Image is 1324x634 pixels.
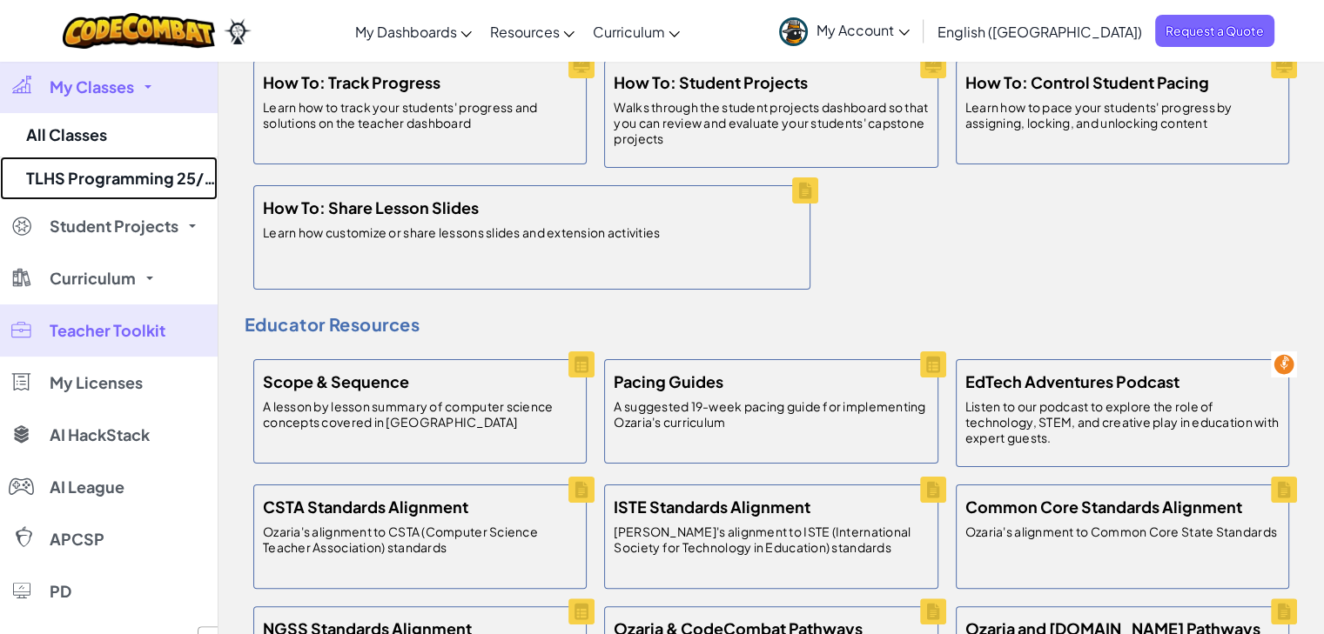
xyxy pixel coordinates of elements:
[263,398,577,430] p: A lesson by lesson summary of computer science concepts covered in [GEOGRAPHIC_DATA]
[224,18,252,44] img: Ozaria
[965,70,1209,95] h5: How To: Control Student Pacing
[354,23,456,41] span: My Dashboards
[50,479,124,495] span: AI League
[50,323,165,338] span: Teacher Toolkit
[263,369,409,394] h5: Scope & Sequence
[245,51,595,173] a: How To: Track Progress Learn how to track your students' progress and solutions on the teacher da...
[245,311,1298,337] h4: Educator Resources
[817,21,910,39] span: My Account
[245,476,595,597] a: CSTA Standards Alignment Ozaria's alignment to CSTA (Computer Science Teacher Association) standards
[614,369,723,394] h5: Pacing Guides
[245,350,595,472] a: Scope & Sequence A lesson by lesson summary of computer science concepts covered in [GEOGRAPHIC_D...
[770,3,918,58] a: My Account
[263,70,440,95] h5: How To: Track Progress
[779,17,808,46] img: avatar
[263,224,660,240] p: Learn how customize or share lessons slides and extension activities
[63,13,215,49] img: CodeCombat logo
[965,494,1242,519] h5: Common Core Standards Alignment
[1155,15,1274,47] a: Request a Quote
[938,23,1142,41] span: English ([GEOGRAPHIC_DATA])
[481,8,583,55] a: Resources
[595,51,946,177] a: How To: Student Projects Walks through the student projects dashboard so that you can review and ...
[614,524,928,555] p: [PERSON_NAME]'s alignment to ISTE (International Society for Technology in Education) standards
[595,350,946,472] a: Pacing Guides A suggested 19-week pacing guide for implementing Ozaria's curriculum
[965,524,1277,539] p: Ozaria's alignment to Common Core State Standards
[614,99,928,146] p: Walks through the student projects dashboard so that you can review and evaluate your students' c...
[50,79,134,95] span: My Classes
[583,8,689,55] a: Curriculum
[947,51,1298,173] a: How To: Control Student Pacing Learn how to pace your students' progress by assigning, locking, a...
[965,369,1180,394] h5: EdTech Adventures Podcast
[929,8,1151,55] a: English ([GEOGRAPHIC_DATA])
[595,476,946,597] a: ISTE Standards Alignment [PERSON_NAME]'s alignment to ISTE (International Society for Technology ...
[947,350,1298,476] a: EdTech Adventures Podcast Listen to our podcast to explore the role of technology, STEM, and crea...
[263,99,577,130] p: Learn how to track your students' progress and solutions on the teacher dashboard
[263,195,479,220] h5: How To: Share Lesson Slides
[614,494,810,519] h5: ISTE Standards Alignment
[947,476,1298,597] a: Common Core Standards Alignment Ozaria's alignment to Common Core State Standards
[263,494,468,519] h5: CSTA Standards Alignment
[489,23,559,41] span: Resources
[50,218,178,234] span: Student Projects
[965,99,1280,130] p: Learn how to pace your students' progress by assigning, locking, and unlocking content
[965,398,1280,445] p: Listen to our podcast to explore the role of technology, STEM, and creative play in education wit...
[346,8,481,55] a: My Dashboards
[50,270,136,286] span: Curriculum
[614,398,928,430] p: A suggested 19-week pacing guide for implementing Ozaria's curriculum
[592,23,664,41] span: Curriculum
[614,70,808,95] h5: How To: Student Projects
[263,524,577,555] p: Ozaria's alignment to CSTA (Computer Science Teacher Association) standards
[245,177,819,298] a: How To: Share Lesson Slides Learn how customize or share lessons slides and extension activities
[50,375,143,390] span: My Licenses
[50,427,150,443] span: AI HackStack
